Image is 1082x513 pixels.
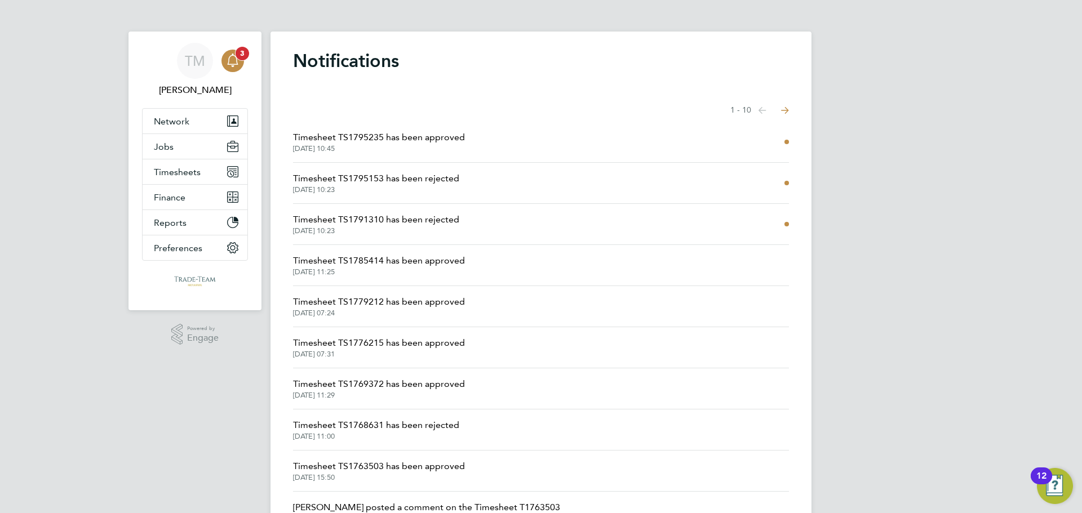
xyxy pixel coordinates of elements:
button: Reports [143,210,247,235]
a: Timesheet TS1795153 has been rejected[DATE] 10:23 [293,172,459,194]
span: [DATE] 07:31 [293,350,465,359]
div: 12 [1036,476,1046,490]
a: Timesheet TS1763503 has been approved[DATE] 15:50 [293,460,465,482]
a: Go to home page [142,272,248,290]
nav: Select page of notifications list [730,99,789,122]
span: Powered by [187,324,219,333]
button: Open Resource Center, 12 new notifications [1037,468,1073,504]
span: Timesheets [154,167,201,177]
a: Timesheet TS1795235 has been approved[DATE] 10:45 [293,131,465,153]
span: Timesheet TS1779212 has been approved [293,295,465,309]
span: [DATE] 10:45 [293,144,465,153]
span: Network [154,116,189,127]
button: Network [143,109,247,133]
a: Timesheet TS1779212 has been approved[DATE] 07:24 [293,295,465,318]
span: Timesheet TS1763503 has been approved [293,460,465,473]
button: Finance [143,185,247,209]
span: Timesheet TS1769372 has been approved [293,377,465,391]
a: 3 [221,43,244,79]
span: Reports [154,217,187,228]
h1: Notifications [293,50,789,72]
span: Jobs [154,141,174,152]
span: Timesheet TS1795153 has been rejected [293,172,459,185]
button: Preferences [143,235,247,260]
a: Timesheet TS1776215 has been approved[DATE] 07:31 [293,336,465,359]
span: Timesheet TS1795235 has been approved [293,131,465,144]
a: Powered byEngage [171,324,219,345]
span: Finance [154,192,185,203]
a: Timesheet TS1768631 has been rejected[DATE] 11:00 [293,418,459,441]
span: 3 [236,47,249,60]
button: Jobs [143,134,247,159]
span: 1 - 10 [730,105,751,116]
a: TM[PERSON_NAME] [142,43,248,97]
span: TM [185,53,205,68]
span: [DATE] 11:29 [293,391,465,400]
button: Timesheets [143,159,247,184]
a: Timesheet TS1769372 has been approved[DATE] 11:29 [293,377,465,400]
span: Timesheet TS1791310 has been rejected [293,213,459,226]
span: [DATE] 11:00 [293,432,459,441]
span: Engage [187,333,219,343]
span: [DATE] 15:50 [293,473,465,482]
span: Preferences [154,243,202,253]
span: [DATE] 10:23 [293,185,459,194]
span: Timesheet TS1776215 has been approved [293,336,465,350]
span: Tom McNair [142,83,248,97]
img: tradeteamrec-logo-retina.png [171,272,218,290]
a: Timesheet TS1791310 has been rejected[DATE] 10:23 [293,213,459,235]
span: [DATE] 10:23 [293,226,459,235]
span: [DATE] 11:25 [293,267,465,276]
span: Timesheet TS1785414 has been approved [293,254,465,267]
span: [DATE] 07:24 [293,309,465,318]
nav: Main navigation [128,32,261,310]
a: Timesheet TS1785414 has been approved[DATE] 11:25 [293,254,465,276]
span: Timesheet TS1768631 has been rejected [293,418,459,432]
